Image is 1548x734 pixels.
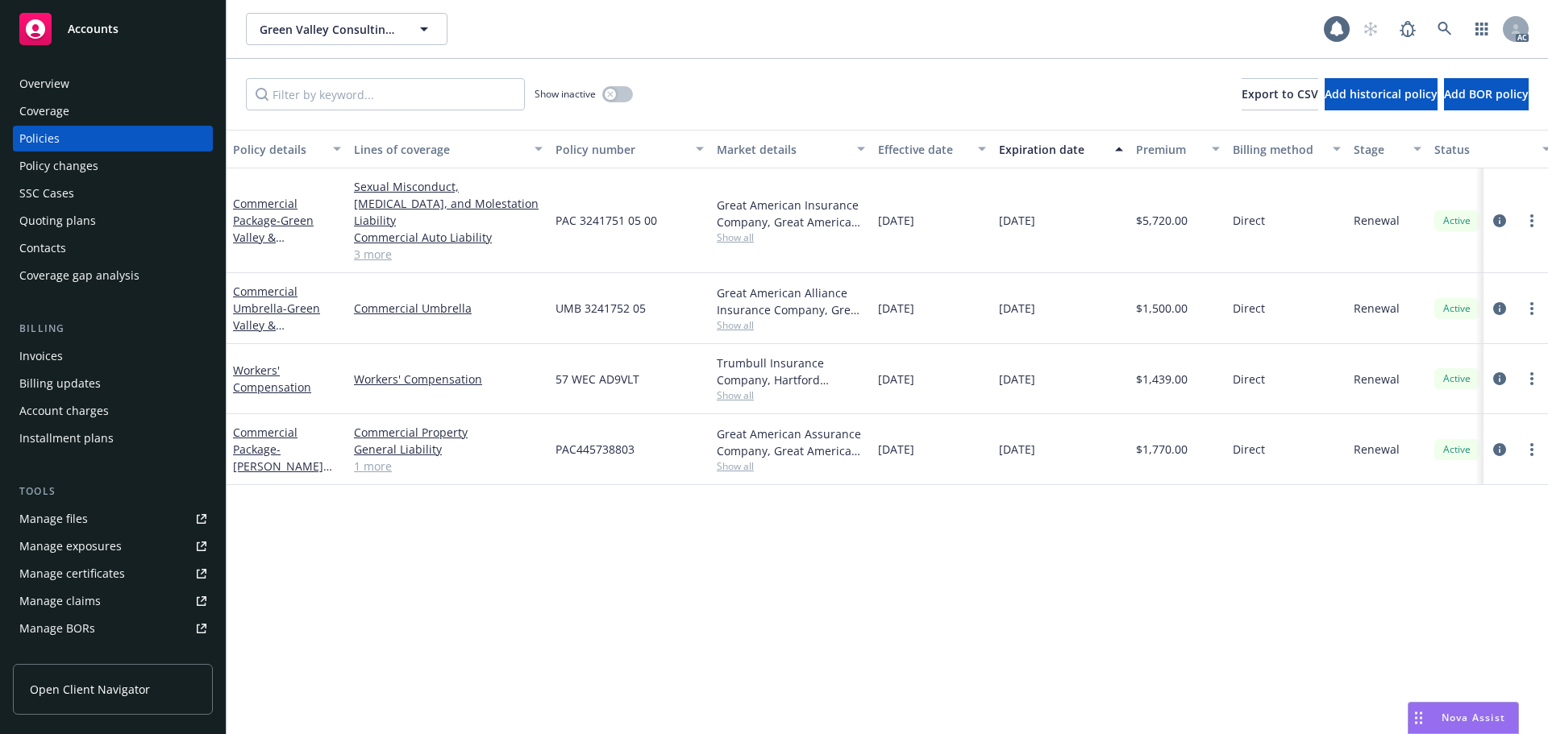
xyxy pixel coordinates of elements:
div: Manage exposures [19,533,122,559]
div: Great American Insurance Company, Great American Insurance Group [717,197,865,230]
div: Installment plans [19,425,114,451]
button: Lines of coverage [347,130,549,168]
span: Active [1441,371,1473,386]
div: Manage files [19,506,88,532]
span: Add BOR policy [1444,86,1529,102]
div: Coverage gap analysis [19,263,139,288]
button: Policy details [227,130,347,168]
a: Manage certificates [13,561,213,587]
button: Market details [710,130,872,168]
a: Workers' Compensation [354,371,543,388]
span: [DATE] [999,441,1035,458]
a: Accounts [13,6,213,52]
span: $5,720.00 [1136,212,1188,229]
span: $1,439.00 [1136,371,1188,388]
span: [DATE] [999,300,1035,317]
span: [DATE] [878,212,914,229]
a: SSC Cases [13,180,213,206]
a: circleInformation [1490,369,1509,388]
div: Coverage [19,98,69,124]
span: Show all [717,388,865,402]
button: Add historical policy [1325,78,1438,110]
div: Manage BORs [19,616,95,641]
span: Nova Assist [1442,711,1505,724]
a: Account charges [13,398,213,424]
div: Billing updates [19,371,101,396]
a: 1 more [354,458,543,475]
div: Lines of coverage [354,141,525,158]
button: Nova Assist [1408,702,1519,734]
div: Account charges [19,398,109,424]
input: Filter by keyword... [246,78,525,110]
span: [DATE] [999,212,1035,229]
button: Green Valley Consulting Corp DBA Brain Balance of [PERSON_NAME] [246,13,447,45]
div: Drag to move [1409,703,1429,733]
a: circleInformation [1490,211,1509,230]
span: Direct [1233,371,1265,388]
span: Accounts [68,23,119,35]
div: Quoting plans [19,208,96,234]
span: $1,770.00 [1136,441,1188,458]
a: Commercial Umbrella [233,284,323,350]
span: Manage exposures [13,533,213,559]
div: Effective date [878,141,968,158]
a: Coverage gap analysis [13,263,213,288]
a: Commercial Auto Liability [354,229,543,246]
a: Manage files [13,506,213,532]
a: Workers' Compensation [233,363,311,395]
div: Policy details [233,141,323,158]
a: more [1522,369,1542,388]
span: [DATE] [878,441,914,458]
span: - Green Valley & [PERSON_NAME] [233,213,323,262]
div: Expiration date [999,141,1105,158]
span: Direct [1233,212,1265,229]
div: Billing method [1233,141,1323,158]
span: Active [1441,442,1473,457]
span: Renewal [1354,371,1400,388]
button: Premium [1130,130,1226,168]
div: Billing [13,321,213,337]
div: Manage claims [19,588,101,614]
div: Great American Assurance Company, Great American Insurance Group [717,425,865,459]
span: Green Valley Consulting Corp DBA Brain Balance of [PERSON_NAME] [260,21,399,38]
div: Tools [13,483,213,500]
button: Billing method [1226,130,1347,168]
div: Great American Alliance Insurance Company, Great American Insurance Group [717,284,865,318]
a: Policies [13,126,213,151]
span: Active [1441,301,1473,316]
div: Policy changes [19,153,98,179]
button: Stage [1347,130,1428,168]
span: PAC 3241751 05 00 [556,212,657,229]
span: Active [1441,214,1473,228]
a: more [1522,299,1542,318]
span: 57 WEC AD9VLT [556,371,639,388]
span: Show all [717,459,865,473]
a: Start snowing [1354,13,1387,45]
div: Premium [1136,141,1202,158]
a: Overview [13,71,213,97]
span: Open Client Navigator [30,681,150,698]
div: Contacts [19,235,66,261]
span: Export to CSV [1242,86,1318,102]
div: Trumbull Insurance Company, Hartford Insurance Group [717,355,865,388]
a: Summary of insurance [13,643,213,669]
div: Policy number [556,141,686,158]
a: circleInformation [1490,299,1509,318]
a: Commercial Package [233,196,323,262]
span: - Green Valley & [PERSON_NAME] [233,301,323,350]
a: Billing updates [13,371,213,396]
span: [DATE] [878,300,914,317]
div: Status [1434,141,1533,158]
a: Sexual Misconduct, [MEDICAL_DATA], and Molestation Liability [354,178,543,229]
div: Summary of insurance [19,643,142,669]
button: Add BOR policy [1444,78,1529,110]
button: Policy number [549,130,710,168]
div: Overview [19,71,69,97]
span: PAC445738803 [556,441,635,458]
button: Export to CSV [1242,78,1318,110]
span: Show all [717,230,865,244]
span: UMB 3241752 05 [556,300,646,317]
div: Policies [19,126,60,151]
a: 3 more [354,246,543,263]
a: Commercial Umbrella [354,300,543,317]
